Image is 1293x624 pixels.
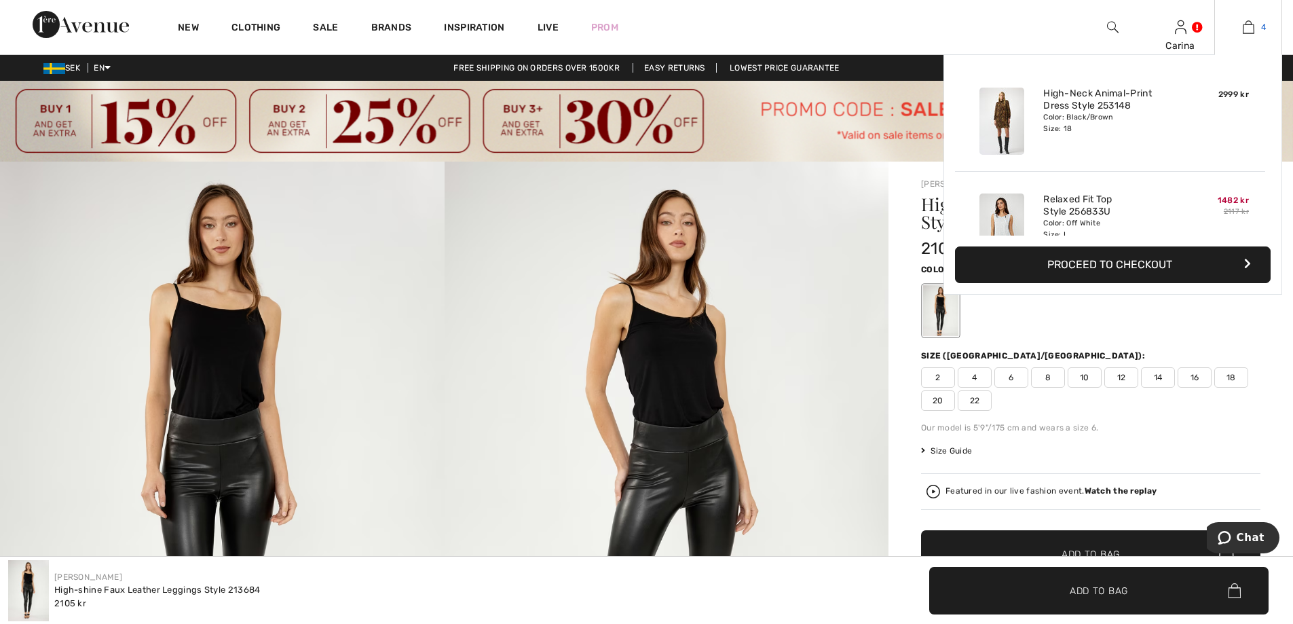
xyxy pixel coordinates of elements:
a: [PERSON_NAME] [54,572,122,582]
a: Clothing [231,22,280,36]
span: 20 [921,390,955,411]
span: 6 [994,367,1028,388]
a: Relaxed Fit Top Style 256833U [1043,194,1177,218]
h1: High-shine Faux Leather Leggings Style 213684 [921,196,1204,231]
span: SEK [43,63,86,73]
img: 1ère Avenue [33,11,129,38]
span: 22 [958,390,992,411]
span: 8 [1031,367,1065,388]
div: Color: Black/Brown Size: 18 [1043,112,1177,134]
img: High-Shine Faux Leather Leggings Style 213684 [8,560,49,621]
s: 2117 kr [1224,207,1249,216]
strong: Watch the replay [1085,486,1157,496]
span: EN [94,63,111,73]
a: Prom [591,20,618,35]
button: Add to Bag [921,530,1260,578]
span: Add to Bag [1070,583,1128,598]
span: 12 [1104,367,1138,388]
span: 2105 kr [54,598,86,608]
a: Sign In [1175,20,1186,33]
a: New [178,22,199,36]
a: Lowest Price Guarantee [719,63,850,73]
span: Color: [921,265,953,274]
img: High-Neck Animal-Print Dress Style 253148 [979,88,1024,155]
a: High-Neck Animal-Print Dress Style 253148 [1043,88,1177,112]
span: 2105 kr [921,239,977,258]
img: Bag.svg [1228,583,1241,598]
button: Proceed to Checkout [955,246,1271,283]
span: 18 [1214,367,1248,388]
span: Add to Bag [1062,547,1120,562]
a: Sale [313,22,338,36]
div: Featured in our live fashion event. [945,487,1157,496]
button: Add to Bag [929,567,1269,614]
a: [PERSON_NAME] [921,179,989,189]
span: 16 [1178,367,1212,388]
img: Watch the replay [926,485,940,498]
span: Size Guide [921,445,972,457]
div: Size ([GEOGRAPHIC_DATA]/[GEOGRAPHIC_DATA]): [921,350,1148,362]
a: Live [538,20,559,35]
div: Color: Off White Size: L [1043,218,1177,240]
span: 10 [1068,367,1102,388]
div: Our model is 5'9"/175 cm and wears a size 6. [921,422,1260,434]
span: 4 [1261,21,1266,33]
span: 2999 kr [1218,90,1249,99]
span: 1482 kr [1218,196,1249,205]
span: 14 [1141,367,1175,388]
span: Inspiration [444,22,504,36]
img: search the website [1107,19,1119,35]
span: 4 [958,367,992,388]
img: Relaxed Fit Top Style 256833U [979,194,1024,261]
div: Carina [1147,39,1214,53]
div: Black [923,285,958,336]
a: Easy Returns [633,63,717,73]
span: 2 [921,367,955,388]
img: Swedish Frona [43,63,65,74]
a: 4 [1215,19,1281,35]
a: Free shipping on orders over 1500kr [443,63,631,73]
img: My Info [1175,19,1186,35]
img: My Bag [1243,19,1254,35]
a: Brands [371,22,412,36]
div: High-shine Faux Leather Leggings Style 213684 [54,583,261,597]
iframe: Opens a widget where you can chat to one of our agents [1207,522,1279,556]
